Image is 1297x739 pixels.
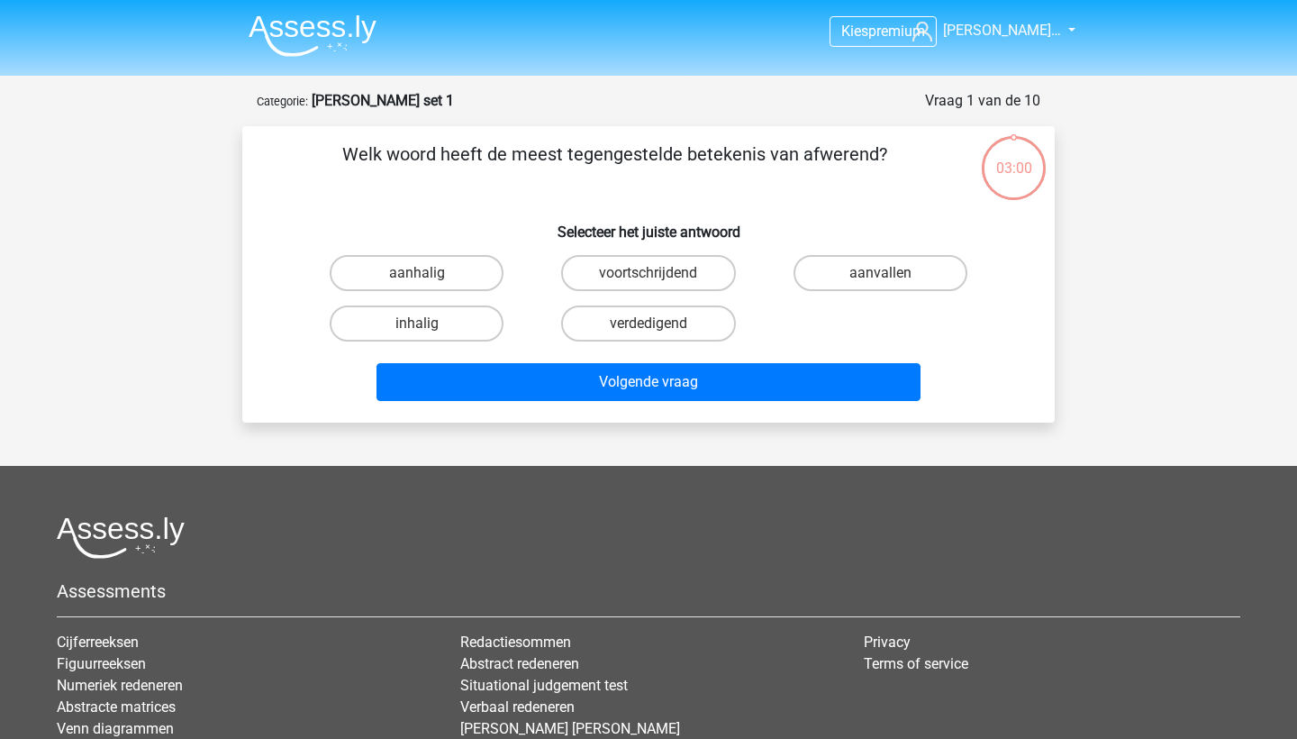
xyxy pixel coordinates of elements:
span: Kies [841,23,868,40]
a: Redactiesommen [460,634,571,651]
label: aanvallen [794,255,967,291]
h5: Assessments [57,580,1240,602]
a: Privacy [864,634,911,651]
img: Assessly [249,14,376,57]
div: 03:00 [980,134,1048,179]
label: verdedigend [561,306,735,342]
a: Cijferreeksen [57,634,139,651]
a: Abstracte matrices [57,698,176,716]
a: Verbaal redeneren [460,698,575,716]
div: Vraag 1 van de 10 [925,90,1040,112]
p: Welk woord heeft de meest tegengestelde betekenis van afwerend? [271,141,958,195]
a: Numeriek redeneren [57,677,183,694]
a: Terms of service [864,655,968,672]
a: Kiespremium [830,19,936,43]
a: [PERSON_NAME] [PERSON_NAME] [460,720,680,737]
span: [PERSON_NAME]… [943,22,1061,39]
label: aanhalig [330,255,503,291]
h6: Selecteer het juiste antwoord [271,209,1026,241]
strong: [PERSON_NAME] set 1 [312,92,454,109]
small: Categorie: [257,95,308,108]
label: inhalig [330,306,503,342]
span: premium [868,23,925,40]
button: Volgende vraag [376,363,921,401]
a: Venn diagrammen [57,720,174,737]
a: Figuurreeksen [57,655,146,672]
a: Abstract redeneren [460,655,579,672]
a: Situational judgement test [460,677,628,694]
img: Assessly logo [57,516,185,559]
label: voortschrijdend [561,255,735,291]
a: [PERSON_NAME]… [905,20,1063,41]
